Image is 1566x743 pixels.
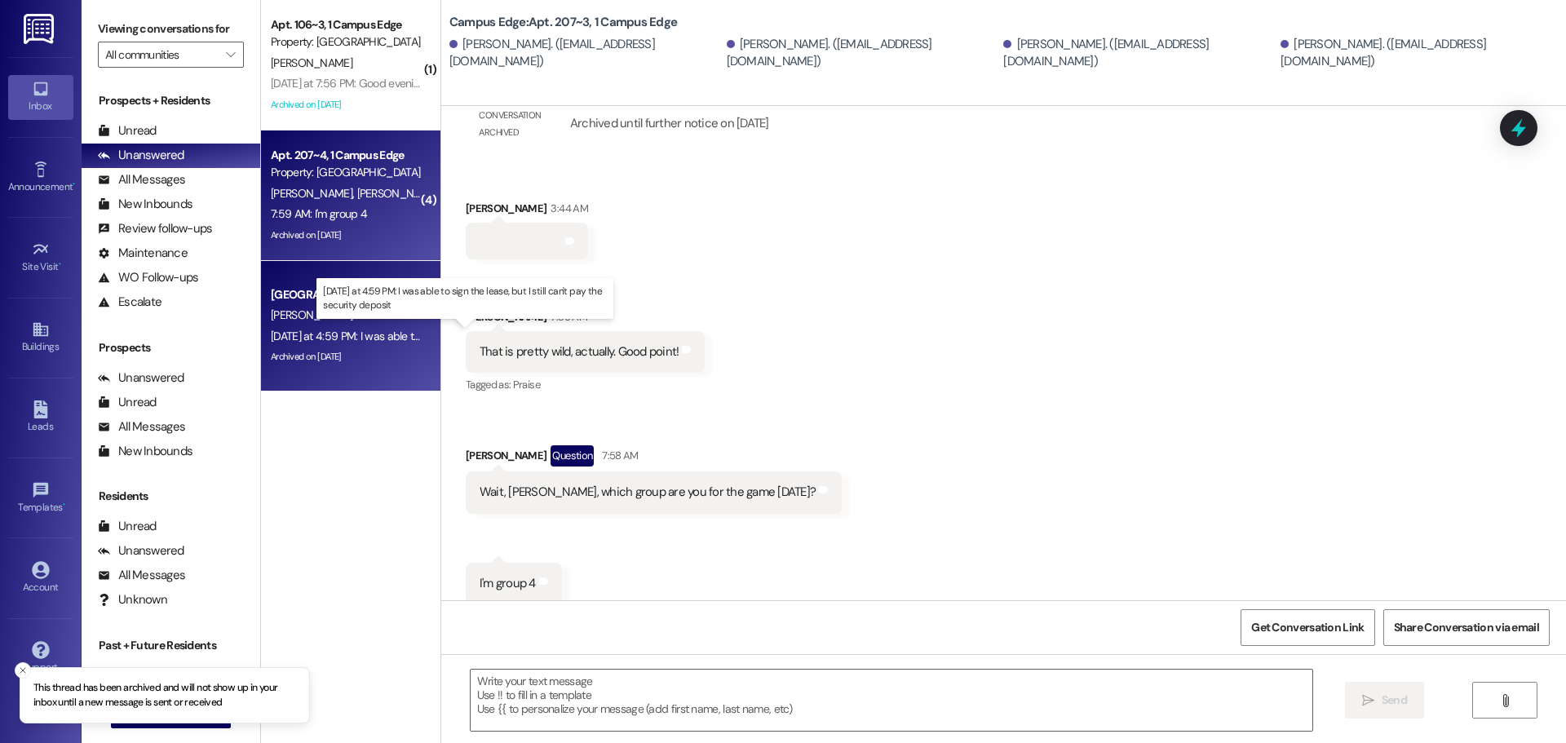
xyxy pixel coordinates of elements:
[480,484,816,501] div: Wait, [PERSON_NAME], which group are you for the game [DATE]?
[269,225,423,245] div: Archived on [DATE]
[449,36,723,71] div: [PERSON_NAME]. ([EMAIL_ADDRESS][DOMAIN_NAME])
[271,16,422,33] div: Apt. 106~3, 1 Campus Edge
[8,316,73,360] a: Buildings
[98,567,185,584] div: All Messages
[98,591,167,608] div: Unknown
[8,396,73,440] a: Leads
[63,499,65,511] span: •
[1362,694,1374,707] i: 
[98,147,184,164] div: Unanswered
[466,200,588,223] div: [PERSON_NAME]
[269,95,423,115] div: Archived on [DATE]
[8,236,73,280] a: Site Visit •
[479,107,542,142] div: Conversation archived
[98,443,192,460] div: New Inbounds
[82,339,260,356] div: Prospects
[1003,36,1276,71] div: [PERSON_NAME]. ([EMAIL_ADDRESS][DOMAIN_NAME])
[466,445,842,471] div: [PERSON_NAME]
[1499,694,1511,707] i: 
[271,307,352,322] span: [PERSON_NAME]
[466,373,706,396] div: Tagged as:
[269,347,423,367] div: Archived on [DATE]
[98,369,184,387] div: Unanswered
[98,196,192,213] div: New Inbounds
[98,418,185,436] div: All Messages
[226,48,235,61] i: 
[271,206,367,221] div: 7:59 AM: I'm group 4
[1382,692,1407,709] span: Send
[98,294,161,311] div: Escalate
[1345,682,1424,719] button: Send
[466,308,706,331] div: [PERSON_NAME]
[323,285,607,312] p: [DATE] at 4:59 PM: I was able to sign the lease, but I still can't pay the security deposit
[8,75,73,119] a: Inbox
[449,14,677,31] b: Campus Edge: Apt. 207~3, 1 Campus Edge
[1383,609,1550,646] button: Share Conversation via email
[598,447,638,464] div: 7:58 AM
[105,42,218,68] input: All communities
[271,164,422,181] div: Property: [GEOGRAPHIC_DATA]
[356,186,443,201] span: [PERSON_NAME]
[8,556,73,600] a: Account
[271,329,672,343] div: [DATE] at 4:59 PM: I was able to sign the lease, but I still can't pay the security deposit
[98,220,212,237] div: Review follow-ups
[82,92,260,109] div: Prospects + Residents
[24,14,57,44] img: ResiDesk Logo
[480,343,679,360] div: That is pretty wild, actually. Good point!
[82,488,260,505] div: Residents
[59,259,61,270] span: •
[15,662,31,679] button: Close toast
[1241,609,1374,646] button: Get Conversation Link
[98,542,184,559] div: Unanswered
[73,179,75,190] span: •
[1394,619,1539,636] span: Share Conversation via email
[727,36,1000,71] div: [PERSON_NAME]. ([EMAIL_ADDRESS][DOMAIN_NAME])
[513,378,540,391] span: Praise
[1281,36,1554,71] div: [PERSON_NAME]. ([EMAIL_ADDRESS][DOMAIN_NAME])
[1251,619,1364,636] span: Get Conversation Link
[98,394,157,411] div: Unread
[271,186,357,201] span: [PERSON_NAME]
[480,575,536,592] div: I'm group 4
[98,16,244,42] label: Viewing conversations for
[271,286,422,303] div: [GEOGRAPHIC_DATA]
[98,171,185,188] div: All Messages
[8,636,73,680] a: Support
[551,445,594,466] div: Question
[82,637,260,654] div: Past + Future Residents
[98,245,188,262] div: Maintenance
[546,200,587,217] div: 3:44 AM
[271,33,422,51] div: Property: [GEOGRAPHIC_DATA]
[33,681,296,710] p: This thread has been archived and will not show up in your inbox until a new message is sent or r...
[98,269,198,286] div: WO Follow-ups
[271,55,352,70] span: [PERSON_NAME]
[98,518,157,535] div: Unread
[568,115,771,132] div: Archived until further notice on [DATE]
[98,122,157,139] div: Unread
[8,476,73,520] a: Templates •
[271,147,422,164] div: Apt. 207~4, 1 Campus Edge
